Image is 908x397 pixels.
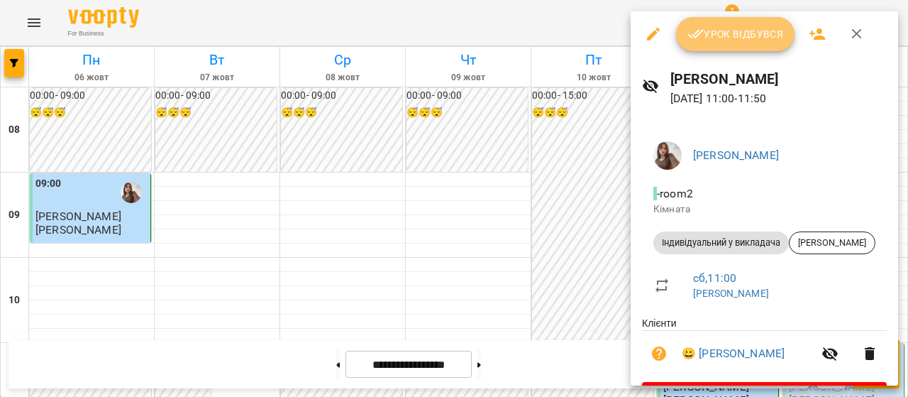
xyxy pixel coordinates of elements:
[693,271,736,285] a: сб , 11:00
[682,345,785,362] a: 😀 [PERSON_NAME]
[789,232,875,254] div: [PERSON_NAME]
[790,236,875,249] span: [PERSON_NAME]
[693,148,779,162] a: [PERSON_NAME]
[642,337,676,371] button: Візит ще не сплачено. Додати оплату?
[670,68,887,90] h6: [PERSON_NAME]
[653,236,789,249] span: Індивідуальний у викладача
[676,17,795,51] button: Урок відбувся
[693,288,769,299] a: [PERSON_NAME]
[642,316,887,382] ul: Клієнти
[670,90,887,107] p: [DATE] 11:00 - 11:50
[653,141,682,170] img: e785d2f60518c4d79e432088573c6b51.jpg
[653,202,875,217] p: Кімната
[687,26,784,43] span: Урок відбувся
[653,187,696,200] span: - room2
